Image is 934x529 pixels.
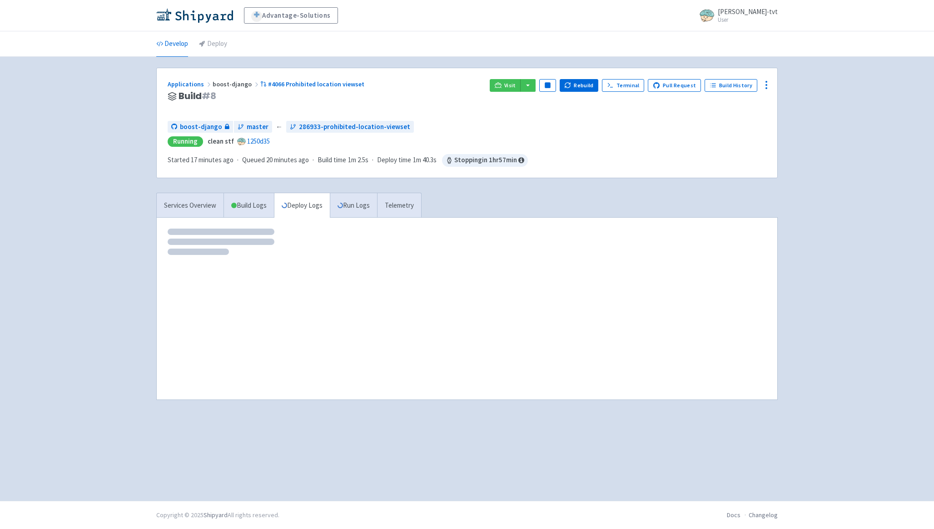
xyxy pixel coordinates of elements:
span: Visit [504,82,516,89]
span: Queued [242,155,309,164]
a: Shipyard [204,511,228,519]
time: 17 minutes ago [191,155,233,164]
a: 286933-prohibited-location-viewset [286,121,414,133]
span: master [247,122,268,132]
a: Terminal [602,79,644,92]
span: 286933-prohibited-location-viewset [299,122,410,132]
a: boost-django [168,121,233,133]
a: Build History [705,79,757,92]
a: Pull Request [648,79,701,92]
a: Visit [490,79,521,92]
button: Pause [539,79,556,92]
a: 1250d35 [247,137,270,145]
span: 1m 2.5s [348,155,368,165]
span: boost-django [180,122,222,132]
a: Changelog [749,511,778,519]
div: Copyright © 2025 All rights reserved. [156,510,279,520]
time: 20 minutes ago [266,155,309,164]
span: Build time [318,155,346,165]
span: boost-django [213,80,260,88]
span: Build [179,91,216,101]
a: Develop [156,31,188,57]
a: Advantage-Solutions [244,7,338,24]
a: Run Logs [330,193,377,218]
a: Deploy Logs [274,193,330,218]
img: Shipyard logo [156,8,233,23]
span: Deploy time [377,155,411,165]
small: User [718,17,778,23]
a: master [234,121,272,133]
a: Services Overview [157,193,224,218]
strong: clean stf [208,137,234,145]
a: Docs [727,511,740,519]
a: Telemetry [377,193,421,218]
div: Running [168,136,203,147]
span: [PERSON_NAME]-tvt [718,7,778,16]
button: Rebuild [560,79,599,92]
div: · · · [168,154,528,167]
a: #4066 Prohibited location viewset [260,80,366,88]
span: # 8 [202,90,216,102]
a: Deploy [199,31,227,57]
a: [PERSON_NAME]-tvt User [694,8,778,23]
span: ← [276,122,283,132]
a: Applications [168,80,213,88]
span: 1m 40.3s [413,155,437,165]
a: Build Logs [224,193,274,218]
span: Stopping in 1 hr 57 min [442,154,528,167]
span: Started [168,155,233,164]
